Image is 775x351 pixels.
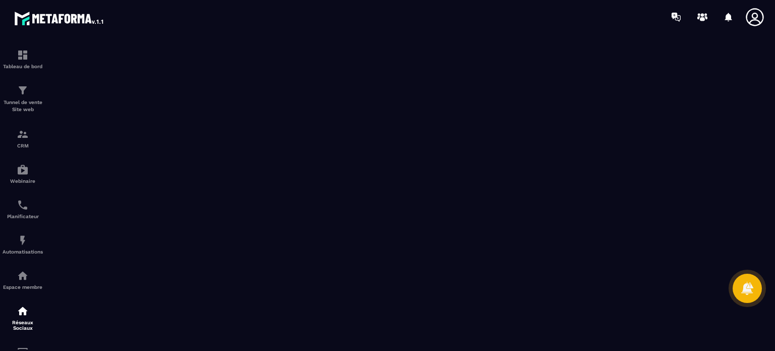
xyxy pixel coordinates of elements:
a: social-networksocial-networkRéseaux Sociaux [3,297,43,338]
img: scheduler [17,199,29,211]
a: automationsautomationsWebinaire [3,156,43,191]
a: formationformationCRM [3,121,43,156]
img: logo [14,9,105,27]
a: automationsautomationsAutomatisations [3,227,43,262]
p: Espace membre [3,284,43,290]
p: CRM [3,143,43,148]
img: automations [17,164,29,176]
img: formation [17,128,29,140]
img: formation [17,49,29,61]
p: Webinaire [3,178,43,184]
p: Planificateur [3,214,43,219]
img: automations [17,234,29,246]
a: formationformationTunnel de vente Site web [3,77,43,121]
p: Automatisations [3,249,43,255]
img: formation [17,84,29,96]
a: formationformationTableau de bord [3,41,43,77]
a: schedulerschedulerPlanificateur [3,191,43,227]
img: social-network [17,305,29,317]
p: Réseaux Sociaux [3,320,43,331]
a: automationsautomationsEspace membre [3,262,43,297]
p: Tunnel de vente Site web [3,99,43,113]
p: Tableau de bord [3,64,43,69]
img: automations [17,270,29,282]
